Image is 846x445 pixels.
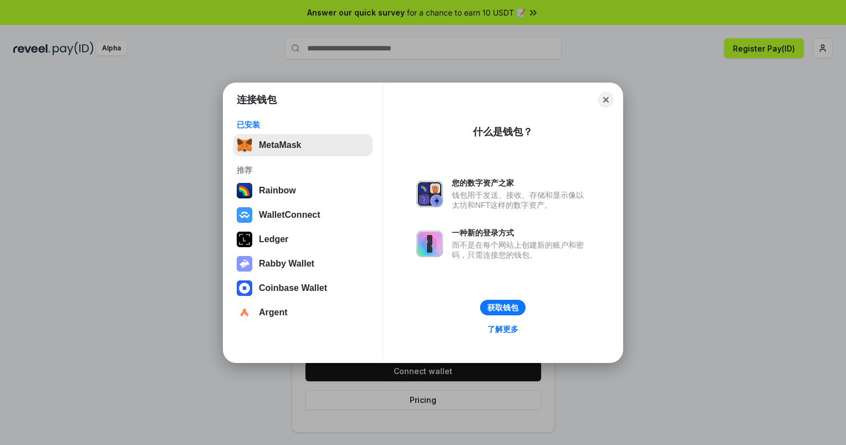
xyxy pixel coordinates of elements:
button: Rabby Wallet [233,253,373,275]
div: 推荐 [237,165,369,175]
button: Argent [233,301,373,324]
img: svg+xml,%3Csvg%20xmlns%3D%22http%3A%2F%2Fwww.w3.org%2F2000%2Fsvg%22%20width%3D%2228%22%20height%3... [237,232,252,247]
button: MetaMask [233,134,373,156]
img: svg+xml,%3Csvg%20xmlns%3D%22http%3A%2F%2Fwww.w3.org%2F2000%2Fsvg%22%20fill%3D%22none%22%20viewBox... [237,256,252,272]
a: 了解更多 [481,322,525,336]
h1: 连接钱包 [237,93,277,106]
div: 一种新的登录方式 [452,228,589,238]
div: 什么是钱包？ [473,125,533,139]
div: 钱包用于发送、接收、存储和显示像以太坊和NFT这样的数字资产。 [452,190,589,210]
div: Rabby Wallet [259,259,314,269]
img: svg+xml,%3Csvg%20xmlns%3D%22http%3A%2F%2Fwww.w3.org%2F2000%2Fsvg%22%20fill%3D%22none%22%20viewBox... [416,231,443,257]
div: 而不是在每个网站上创建新的账户和密码，只需连接您的钱包。 [452,240,589,260]
img: svg+xml,%3Csvg%20width%3D%2228%22%20height%3D%2228%22%20viewBox%3D%220%200%2028%2028%22%20fill%3D... [237,280,252,296]
button: 获取钱包 [480,300,526,315]
button: Ledger [233,228,373,250]
div: Ledger [259,234,288,244]
img: svg+xml,%3Csvg%20fill%3D%22none%22%20height%3D%2233%22%20viewBox%3D%220%200%2035%2033%22%20width%... [237,137,252,153]
img: svg+xml,%3Csvg%20width%3D%22120%22%20height%3D%22120%22%20viewBox%3D%220%200%20120%20120%22%20fil... [237,183,252,198]
button: Rainbow [233,180,373,202]
img: svg+xml,%3Csvg%20xmlns%3D%22http%3A%2F%2Fwww.w3.org%2F2000%2Fsvg%22%20fill%3D%22none%22%20viewBox... [416,181,443,207]
button: Coinbase Wallet [233,277,373,299]
div: WalletConnect [259,210,320,220]
img: svg+xml,%3Csvg%20width%3D%2228%22%20height%3D%2228%22%20viewBox%3D%220%200%2028%2028%22%20fill%3D... [237,207,252,223]
div: Rainbow [259,186,296,196]
div: MetaMask [259,140,301,150]
div: Argent [259,308,288,318]
button: WalletConnect [233,204,373,226]
button: Close [598,92,614,108]
div: 您的数字资产之家 [452,178,589,188]
div: 了解更多 [487,324,518,334]
div: 获取钱包 [487,303,518,313]
img: svg+xml,%3Csvg%20width%3D%2228%22%20height%3D%2228%22%20viewBox%3D%220%200%2028%2028%22%20fill%3D... [237,305,252,320]
div: Coinbase Wallet [259,283,327,293]
div: 已安装 [237,120,369,130]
